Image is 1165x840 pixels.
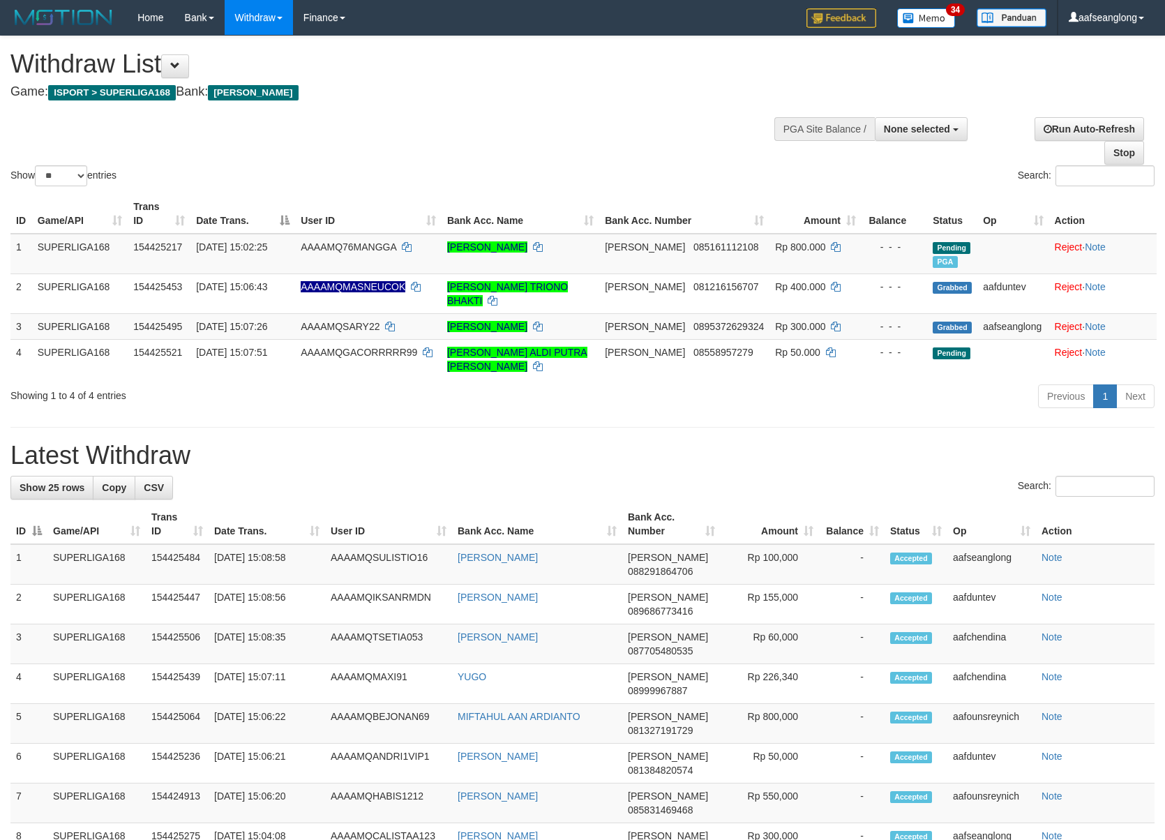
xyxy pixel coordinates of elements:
span: [PERSON_NAME] [208,85,298,100]
td: aafseanglong [977,313,1048,339]
td: 2 [10,585,47,624]
span: Rp 300.000 [775,321,825,332]
td: · [1049,234,1157,274]
td: 2 [10,273,32,313]
td: SUPERLIGA168 [47,544,146,585]
label: Show entries [10,165,116,186]
td: AAAAMQHABIS1212 [325,783,452,823]
span: [PERSON_NAME] [628,711,708,722]
span: [DATE] 15:02:25 [196,241,267,253]
th: Bank Acc. Name: activate to sort column ascending [452,504,622,544]
a: CSV [135,476,173,500]
td: - [819,664,885,704]
a: Reject [1055,321,1083,332]
a: Next [1116,384,1155,408]
span: [PERSON_NAME] [605,321,685,332]
span: Copy 081216156707 to clipboard [693,281,758,292]
span: 154425217 [133,241,182,253]
a: Show 25 rows [10,476,93,500]
td: aafounsreynich [947,704,1036,744]
span: Grabbed [933,322,972,333]
td: Rp 60,000 [721,624,819,664]
td: - [819,783,885,823]
td: SUPERLIGA168 [47,624,146,664]
span: Accepted [890,632,932,644]
td: - [819,704,885,744]
th: Op: activate to sort column ascending [947,504,1036,544]
td: aafduntev [947,744,1036,783]
th: Trans ID: activate to sort column ascending [146,504,209,544]
td: 1 [10,544,47,585]
img: Feedback.jpg [806,8,876,28]
a: Note [1085,241,1106,253]
span: Show 25 rows [20,482,84,493]
span: 34 [946,3,965,16]
td: Rp 800,000 [721,704,819,744]
td: SUPERLIGA168 [47,783,146,823]
span: [DATE] 15:07:26 [196,321,267,332]
a: Reject [1055,241,1083,253]
div: PGA Site Balance / [774,117,875,141]
a: Previous [1038,384,1094,408]
td: Rp 550,000 [721,783,819,823]
h1: Withdraw List [10,50,762,78]
td: [DATE] 15:06:21 [209,744,325,783]
span: Copy 088291864706 to clipboard [628,566,693,577]
a: [PERSON_NAME] [458,552,538,563]
td: [DATE] 15:07:11 [209,664,325,704]
td: [DATE] 15:06:22 [209,704,325,744]
td: - [819,585,885,624]
a: [PERSON_NAME] TRIONO BHAKTI [447,281,568,306]
a: Note [1042,711,1062,722]
img: MOTION_logo.png [10,7,116,28]
h1: Latest Withdraw [10,442,1155,470]
th: Bank Acc. Number: activate to sort column ascending [622,504,721,544]
span: Accepted [890,712,932,723]
a: 1 [1093,384,1117,408]
th: User ID: activate to sort column ascending [325,504,452,544]
a: [PERSON_NAME] [458,592,538,603]
a: [PERSON_NAME] ALDI PUTRA [PERSON_NAME] [447,347,587,372]
td: [DATE] 15:08:35 [209,624,325,664]
span: [DATE] 15:07:51 [196,347,267,358]
th: Amount: activate to sort column ascending [769,194,862,234]
div: Showing 1 to 4 of 4 entries [10,383,475,403]
button: None selected [875,117,968,141]
th: Status: activate to sort column ascending [885,504,947,544]
td: 154425439 [146,664,209,704]
span: [PERSON_NAME] [628,751,708,762]
div: - - - [867,280,922,294]
th: Bank Acc. Name: activate to sort column ascending [442,194,599,234]
td: 4 [10,339,32,379]
td: SUPERLIGA168 [47,585,146,624]
span: AAAAMQSARY22 [301,321,379,332]
select: Showentries [35,165,87,186]
td: 154425506 [146,624,209,664]
td: 154425236 [146,744,209,783]
th: Game/API: activate to sort column ascending [32,194,128,234]
span: Accepted [890,751,932,763]
span: [PERSON_NAME] [628,671,708,682]
td: SUPERLIGA168 [47,704,146,744]
div: - - - [867,320,922,333]
a: Note [1085,321,1106,332]
div: - - - [867,345,922,359]
td: AAAAMQMAXI91 [325,664,452,704]
th: Op: activate to sort column ascending [977,194,1048,234]
td: aafduntev [977,273,1048,313]
span: [PERSON_NAME] [605,281,685,292]
td: aafduntev [947,585,1036,624]
a: Reject [1055,281,1083,292]
a: MIFTAHUL AAN ARDIANTO [458,711,580,722]
a: Note [1042,631,1062,643]
td: SUPERLIGA168 [47,664,146,704]
td: 6 [10,744,47,783]
td: · [1049,273,1157,313]
span: Copy 085161112108 to clipboard [693,241,758,253]
th: Bank Acc. Number: activate to sort column ascending [599,194,769,234]
span: Accepted [890,592,932,604]
a: Copy [93,476,135,500]
a: [PERSON_NAME] [447,321,527,332]
td: AAAAMQBEJONAN69 [325,704,452,744]
th: ID: activate to sort column descending [10,504,47,544]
